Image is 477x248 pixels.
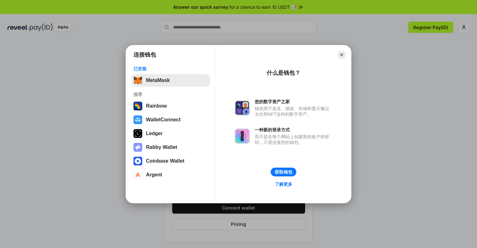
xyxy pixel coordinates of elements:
img: svg+xml,%3Csvg%20width%3D%2228%22%20height%3D%2228%22%20viewBox%3D%220%200%2028%2028%22%20fill%3D... [133,157,142,165]
div: WalletConnect [146,117,181,123]
div: 一种新的登录方式 [255,127,332,133]
img: svg+xml,%3Csvg%20fill%3D%22none%22%20height%3D%2233%22%20viewBox%3D%220%200%2035%2033%22%20width%... [133,76,142,85]
div: 什么是钱包？ [267,69,300,77]
img: svg+xml,%3Csvg%20xmlns%3D%22http%3A%2F%2Fwww.w3.org%2F2000%2Fsvg%22%20width%3D%2228%22%20height%3... [133,129,142,138]
img: svg+xml,%3Csvg%20width%3D%2228%22%20height%3D%2228%22%20viewBox%3D%220%200%2028%2028%22%20fill%3D... [133,115,142,124]
button: Rainbow [132,100,210,112]
h1: 连接钱包 [133,51,156,58]
img: svg+xml,%3Csvg%20xmlns%3D%22http%3A%2F%2Fwww.w3.org%2F2000%2Fsvg%22%20fill%3D%22none%22%20viewBox... [235,100,250,115]
button: 获取钱包 [271,168,296,176]
div: Rabby Wallet [146,144,177,150]
img: svg+xml,%3Csvg%20xmlns%3D%22http%3A%2F%2Fwww.w3.org%2F2000%2Fsvg%22%20fill%3D%22none%22%20viewBox... [235,129,250,144]
button: WalletConnect [132,114,210,126]
button: Close [337,50,346,59]
button: Rabby Wallet [132,141,210,154]
button: Argent [132,169,210,181]
div: Argent [146,172,162,178]
img: svg+xml,%3Csvg%20xmlns%3D%22http%3A%2F%2Fwww.w3.org%2F2000%2Fsvg%22%20fill%3D%22none%22%20viewBox... [133,143,142,152]
div: 而不是在每个网站上创建新的账户和密码，只需连接您的钱包。 [255,134,332,145]
div: 推荐 [133,92,208,97]
div: Rainbow [146,103,167,109]
button: MetaMask [132,74,210,87]
button: Coinbase Wallet [132,155,210,167]
div: 了解更多 [275,181,292,187]
div: 获取钱包 [275,169,292,175]
img: svg+xml,%3Csvg%20width%3D%2228%22%20height%3D%2228%22%20viewBox%3D%220%200%2028%2028%22%20fill%3D... [133,170,142,179]
div: 钱包用于发送、接收、存储和显示像以太坊和NFT这样的数字资产。 [255,106,332,117]
div: Ledger [146,131,163,136]
a: 了解更多 [271,180,296,188]
div: Coinbase Wallet [146,158,184,164]
button: Ledger [132,127,210,140]
div: 已安装 [133,66,208,72]
div: 您的数字资产之家 [255,99,332,104]
img: svg+xml,%3Csvg%20width%3D%22120%22%20height%3D%22120%22%20viewBox%3D%220%200%20120%20120%22%20fil... [133,102,142,110]
div: MetaMask [146,78,170,83]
